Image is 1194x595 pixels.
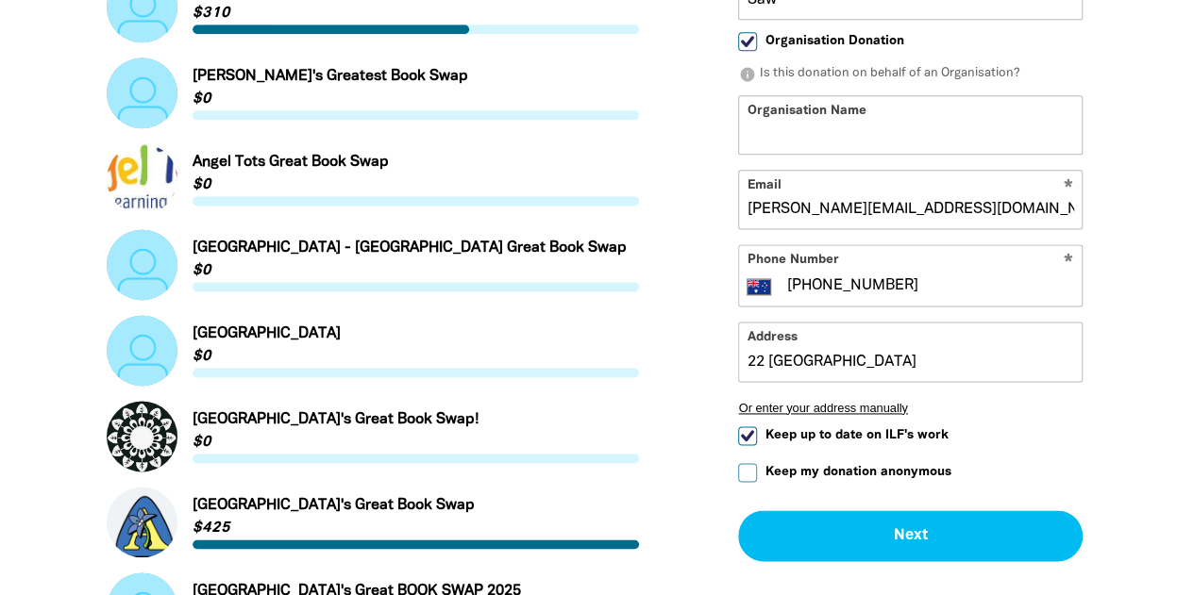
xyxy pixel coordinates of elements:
input: Organisation Donation [738,32,757,51]
span: Organisation Donation [765,32,903,50]
input: Keep my donation anonymous [738,464,757,483]
span: Keep my donation anonymous [765,463,950,481]
button: Next [738,511,1083,562]
i: info [738,66,755,83]
span: Keep up to date on ILF's work [765,427,948,445]
button: Or enter your address manually [738,401,1083,415]
p: Is this donation on behalf of an Organisation? [738,65,1083,84]
i: Required [1064,254,1073,272]
input: Keep up to date on ILF's work [738,427,757,446]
